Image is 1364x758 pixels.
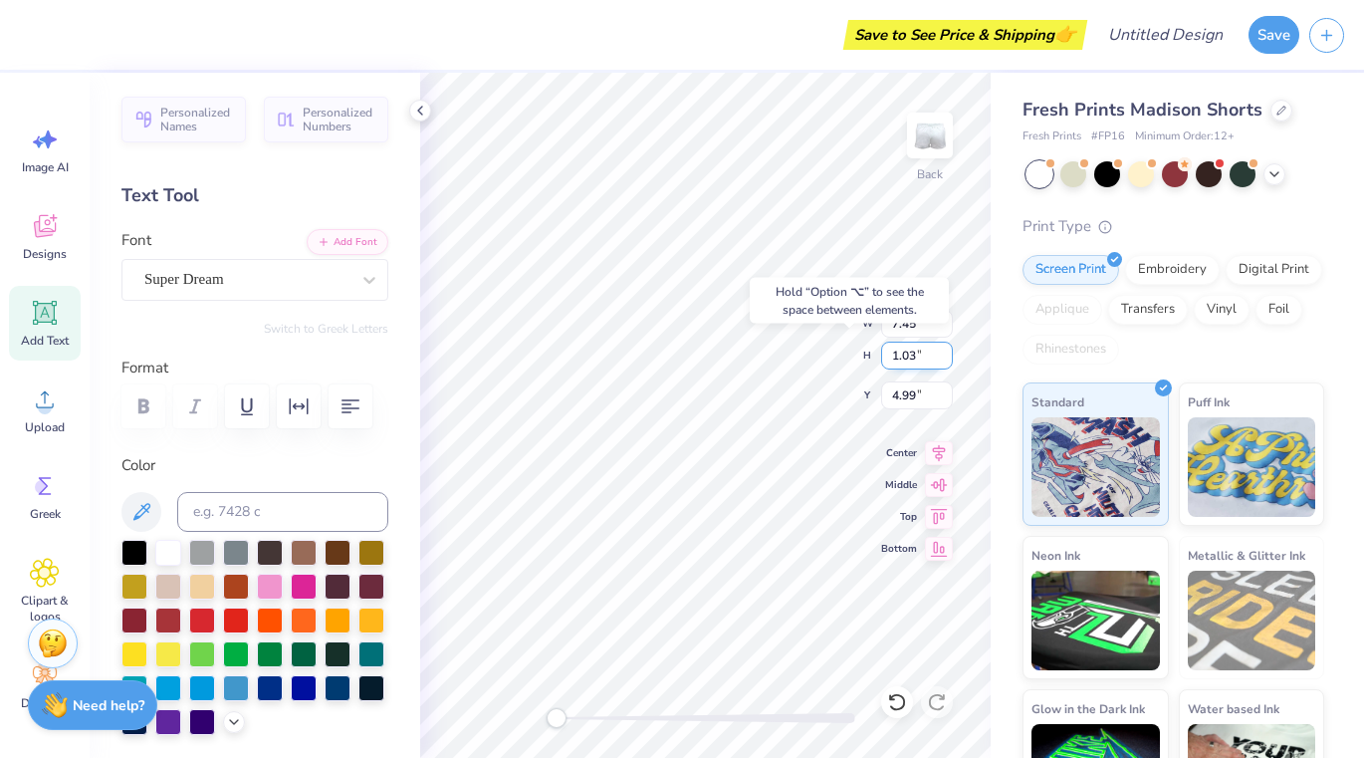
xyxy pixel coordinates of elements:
[917,165,943,183] div: Back
[1023,98,1262,122] span: Fresh Prints Madison Shorts
[121,97,246,142] button: Personalized Names
[547,708,567,728] div: Accessibility label
[1023,128,1081,145] span: Fresh Prints
[307,229,388,255] button: Add Font
[1023,215,1324,238] div: Print Type
[21,333,69,349] span: Add Text
[177,492,388,532] input: e.g. 7428 c
[1054,22,1076,46] span: 👉
[264,97,388,142] button: Personalized Numbers
[881,477,917,493] span: Middle
[21,695,69,711] span: Decorate
[23,246,67,262] span: Designs
[25,419,65,435] span: Upload
[303,106,376,133] span: Personalized Numbers
[1188,571,1316,670] img: Metallic & Glitter Ink
[1125,255,1220,285] div: Embroidery
[1249,16,1299,54] button: Save
[73,696,144,715] strong: Need help?
[1188,417,1316,517] img: Puff Ink
[1188,391,1230,412] span: Puff Ink
[1255,295,1302,325] div: Foil
[1091,128,1125,145] span: # FP16
[121,229,151,252] label: Font
[1092,15,1239,55] input: Untitled Design
[1031,417,1160,517] img: Standard
[1031,698,1145,719] span: Glow in the Dark Ink
[881,509,917,525] span: Top
[121,454,388,477] label: Color
[160,106,234,133] span: Personalized Names
[1031,391,1084,412] span: Standard
[30,506,61,522] span: Greek
[1023,295,1102,325] div: Applique
[1023,335,1119,365] div: Rhinestones
[1194,295,1250,325] div: Vinyl
[1226,255,1322,285] div: Digital Print
[1023,255,1119,285] div: Screen Print
[750,278,949,324] div: Hold “Option ⌥” to see the space between elements.
[121,182,388,209] div: Text Tool
[22,159,69,175] span: Image AI
[121,357,388,379] label: Format
[848,20,1082,50] div: Save to See Price & Shipping
[910,116,950,155] img: Back
[1135,128,1235,145] span: Minimum Order: 12 +
[264,321,388,337] button: Switch to Greek Letters
[1031,545,1080,566] span: Neon Ink
[1188,698,1279,719] span: Water based Ink
[1108,295,1188,325] div: Transfers
[881,445,917,461] span: Center
[881,541,917,557] span: Bottom
[1188,545,1305,566] span: Metallic & Glitter Ink
[12,593,78,625] span: Clipart & logos
[1031,571,1160,670] img: Neon Ink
